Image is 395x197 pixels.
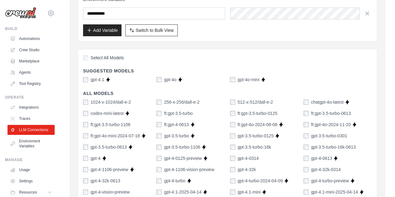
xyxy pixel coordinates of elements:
input: gpt-4-0613 [304,156,309,161]
label: ft:gpt-3.5-turbo-0613 [311,110,351,116]
a: Tool Registry [7,79,55,89]
label: gpt-3.5-turbo-1106 [164,144,200,150]
input: gpt-4-1106-preview [83,167,88,172]
input: codex-mini-latest [83,111,88,116]
a: Environment Variables [7,136,55,151]
label: gpt-3.5-turbo-0125 [238,133,274,139]
input: gpt-4-turbo-preview [304,178,309,183]
label: gpt-4-1106-preview [91,166,128,173]
input: ft:gpt-4o-2024-08-06 [230,122,235,127]
a: Crew Studio [7,45,55,55]
label: gpt-4.1 [91,76,104,83]
input: gpt-4-0125-preview [156,156,161,161]
input: gpt-4-32k-0613 [83,178,88,183]
input: gpt-4-1106-vision-preview [156,167,161,172]
label: gpt-3.5-turbo-0301 [311,133,347,139]
input: gpt-3.5-turbo-1106 [156,145,161,150]
label: codex-mini-latest [91,110,124,116]
label: gpt-4o-mini [238,76,259,83]
label: gpt-3.5-turbo-0613 [91,144,127,150]
img: Logo [5,7,36,19]
label: ft:gpt-4-0613 [164,121,189,128]
label: ft:gpt-3.5-turbo-0125 [238,110,278,116]
a: Automations [7,34,55,44]
label: ft:gpt-4o-2024-08-06 [238,121,278,128]
input: ft:gpt-3.5-turbo-0613 [304,111,309,116]
div: Operate [5,95,55,100]
label: gpt-4o [164,76,176,83]
input: gpt-3.5-turbo-16k-0613 [304,145,309,150]
label: gpt-3.5-turbo-16k [238,144,271,150]
input: ft:gpt-3.5-turbo-0125 [230,111,235,116]
label: 512-x-512/dall-e-2 [238,99,273,105]
input: chatgpt-4o-latest [304,100,309,105]
label: gpt-4.1-2025-04-14 [164,189,201,195]
input: ft:gpt-4-0613 [156,122,161,127]
label: chatgpt-4o-latest [311,99,343,105]
h4: All Models [83,90,372,96]
input: 256-x-256/dall-e-2 [156,100,161,105]
label: ft:gpt-3.5-turbo [164,110,193,116]
input: gpt-4-vision-preview [83,190,88,195]
input: gpt-3.5-turbo-0613 [83,145,88,150]
label: 1024-x-1024/dall-e-2 [91,99,131,105]
a: Usage [7,165,55,175]
span: Resources [19,190,37,195]
input: gpt-3.5-turbo-0125 [230,133,235,138]
input: ft:gpt-4o-mini-2024-07-18 [83,133,88,138]
input: gpt-4o-mini [230,77,235,82]
label: gpt-4.1-mini [238,189,261,195]
input: gpt-4-0314 [230,156,235,161]
label: gpt-4-turbo [164,178,185,184]
input: gpt-3.5-turbo [156,133,161,138]
h4: Suggested Models [83,68,372,74]
label: gpt-4-0613 [311,155,332,161]
label: gpt-3.5-turbo-16k-0613 [311,144,356,150]
a: Agents [7,67,55,77]
label: gpt-4-32k-0314 [311,166,341,173]
a: Marketplace [7,56,55,66]
label: gpt-4-0125-preview [164,155,202,161]
input: gpt-4.1-mini [230,190,235,195]
label: gpt-3.5-turbo [164,133,189,139]
input: ft:gpt-3.5-turbo [156,111,161,116]
input: 512-x-512/dall-e-2 [230,100,235,105]
label: gpt-4-turbo-2024-04-09 [238,178,283,184]
label: gpt-4-32k-0613 [91,178,120,184]
input: gpt-4.1-2025-04-14 [156,190,161,195]
label: gpt-4 [91,155,101,161]
input: gpt-3.5-turbo-0301 [304,133,309,138]
input: gpt-4 [83,156,88,161]
span: Switch to Bulk View [136,27,174,33]
button: Add Variable [83,24,121,36]
label: gpt-4.1-mini-2025-04-14 [311,189,358,195]
div: Build [5,26,55,31]
input: gpt-3.5-turbo-16k [230,145,235,150]
button: Switch to Bulk View [125,24,178,36]
input: gpt-4-32k-0314 [304,167,309,172]
input: 1024-x-1024/dall-e-2 [83,100,88,105]
input: gpt-4o [156,77,161,82]
div: Manage [5,157,55,162]
span: Select All Models [91,55,124,61]
input: ft:gpt-4o-2024-11-20 [304,122,309,127]
label: gpt-4-32k [238,166,256,173]
label: gpt-4-1106-vision-preview [164,166,214,173]
input: gpt-4.1 [83,77,88,82]
input: Select All Models [83,55,88,60]
a: Settings [7,176,55,186]
a: Traces [7,114,55,124]
input: gpt-4-32k [230,167,235,172]
label: ft:gpt-4o-mini-2024-07-18 [91,133,140,139]
input: gpt-4-turbo [156,178,161,183]
input: gpt-4.1-mini-2025-04-14 [304,190,309,195]
label: gpt-4-vision-preview [91,189,130,195]
label: gpt-4-0314 [238,155,259,161]
label: 256-x-256/dall-e-2 [164,99,200,105]
label: ft:gpt-3.5-turbo-1106 [91,121,131,128]
label: ft:gpt-4o-2024-11-20 [311,121,351,128]
a: Integrations [7,102,55,112]
label: gpt-4-turbo-preview [311,178,349,184]
input: gpt-4-turbo-2024-04-09 [230,178,235,183]
input: ft:gpt-3.5-turbo-1106 [83,122,88,127]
